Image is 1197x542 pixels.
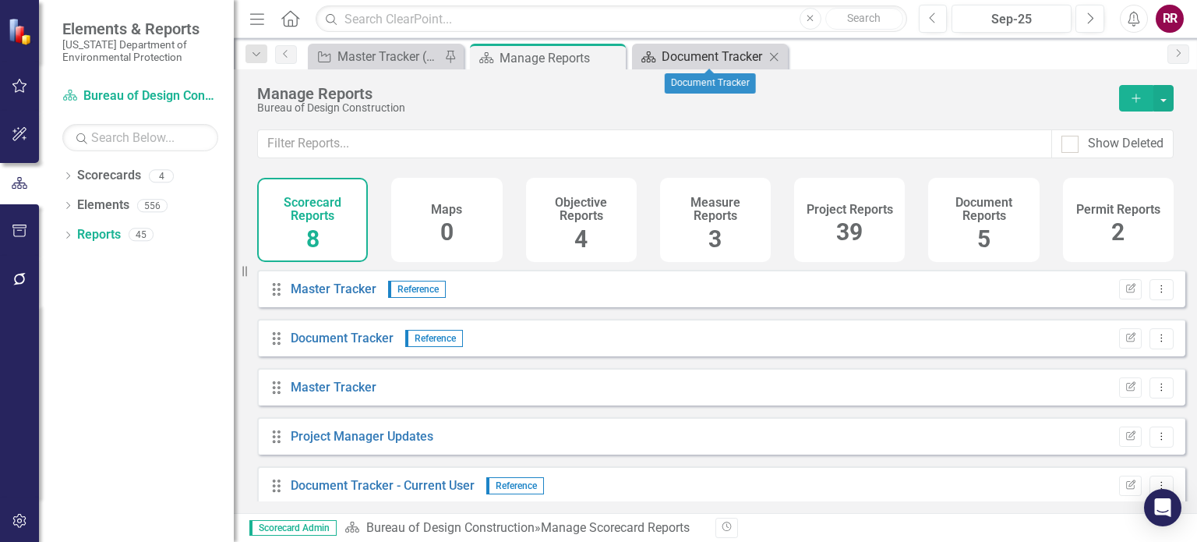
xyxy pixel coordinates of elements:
span: 2 [1111,218,1125,246]
h4: Permit Reports [1076,203,1160,217]
a: Bureau of Design Construction [62,87,218,105]
input: Search Below... [62,124,218,151]
div: Sep-25 [957,10,1066,29]
button: RR [1156,5,1184,33]
span: 4 [574,225,588,253]
span: 39 [836,218,863,246]
div: Master Tracker (External) [337,47,440,66]
div: 45 [129,228,154,242]
a: Master Tracker [291,282,376,296]
span: Reference [388,281,446,298]
a: Master Tracker [291,380,376,395]
div: » Manage Scorecard Reports [344,519,704,537]
a: Reports [77,226,121,244]
div: Open Intercom Messenger [1144,489,1181,526]
div: Show Deleted [1088,135,1163,153]
div: Document Tracker [665,73,756,94]
div: 4 [149,169,174,182]
span: 5 [977,225,990,253]
div: Manage Reports [500,48,622,68]
h4: Measure Reports [669,196,761,223]
h4: Scorecard Reports [267,196,358,223]
h4: Objective Reports [535,196,627,223]
a: Elements [77,197,129,214]
span: Reference [405,330,463,347]
img: ClearPoint Strategy [8,18,35,45]
input: Search ClearPoint... [316,5,906,33]
a: Project Manager Updates [291,429,433,444]
h4: Project Reports [807,203,893,217]
div: Bureau of Design Construction [257,102,1103,114]
div: Document Tracker [662,47,764,66]
div: Manage Reports [257,85,1103,102]
span: Elements & Reports [62,19,218,38]
span: 8 [306,225,320,253]
a: Scorecards [77,167,141,185]
small: [US_STATE] Department of Environmental Protection [62,38,218,64]
a: Master Tracker (External) [312,47,440,66]
button: Search [825,8,903,30]
div: 556 [137,199,168,212]
span: Scorecard Admin [249,520,337,536]
h4: Document Reports [937,196,1029,223]
button: Sep-25 [952,5,1072,33]
a: Document Tracker - Current User [291,478,475,493]
span: 3 [708,225,722,253]
span: Reference [486,477,544,494]
a: Document Tracker [291,331,394,345]
a: Bureau of Design Construction [366,520,535,535]
span: Search [847,12,881,24]
h4: Maps [431,203,462,217]
a: Document Tracker [636,47,764,66]
span: 0 [440,218,454,246]
input: Filter Reports... [257,129,1052,158]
